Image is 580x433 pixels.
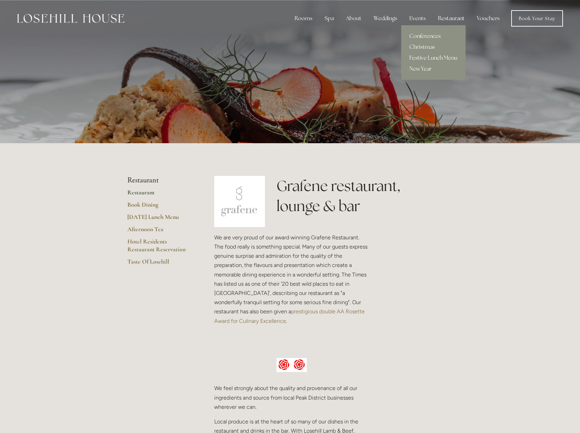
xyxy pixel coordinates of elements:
a: [DATE] Lunch Menu [127,213,192,225]
a: Book Your Stay [511,10,563,27]
div: Weddings [368,12,403,25]
div: Spa [319,12,339,25]
a: Vouchers [471,12,505,25]
a: Afternoon Tea [127,225,192,238]
img: grafene.jpg [214,176,265,227]
div: About [341,12,367,25]
h1: Grafene restaurant, lounge & bar [277,176,453,216]
a: Book Dining [127,201,192,213]
a: Conferences [401,31,466,42]
a: Restaurant [127,189,192,201]
a: prestigious double AA Rosette Award for Culinary Excellence [214,308,366,324]
a: Christmas [401,42,466,53]
p: We are very proud of our award winning Grafene Restaurant. The food really is something special. ... [214,233,370,326]
p: We feel strongly about the quality and provenance of all our ingredients and source from local Pe... [214,384,370,412]
a: Taste Of Losehill [127,258,192,270]
a: New Year [401,63,466,74]
img: Losehill House [17,14,124,23]
div: Restaurant [433,12,470,25]
div: Rooms [289,12,318,25]
a: Hotel Residents Restaurant Reservation [127,238,192,258]
img: AA culinary excellence.jpg [277,358,307,372]
a: Festive Lunch Menu [401,53,466,63]
div: Events [404,12,431,25]
li: Restaurant [127,176,192,185]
